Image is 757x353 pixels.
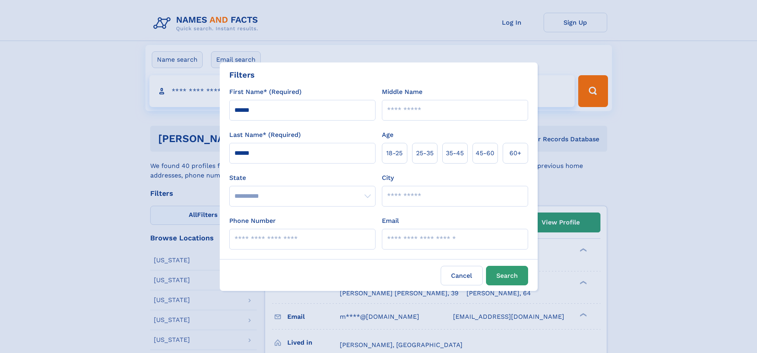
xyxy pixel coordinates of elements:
label: Email [382,216,399,226]
label: Phone Number [229,216,276,226]
span: 45‑60 [476,148,494,158]
span: 25‑35 [416,148,434,158]
label: Cancel [441,266,483,285]
label: Last Name* (Required) [229,130,301,140]
span: 18‑25 [386,148,403,158]
label: State [229,173,376,183]
label: Middle Name [382,87,422,97]
span: 35‑45 [446,148,464,158]
span: 60+ [509,148,521,158]
div: Filters [229,69,255,81]
label: First Name* (Required) [229,87,302,97]
label: Age [382,130,393,140]
label: City [382,173,394,183]
button: Search [486,266,528,285]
